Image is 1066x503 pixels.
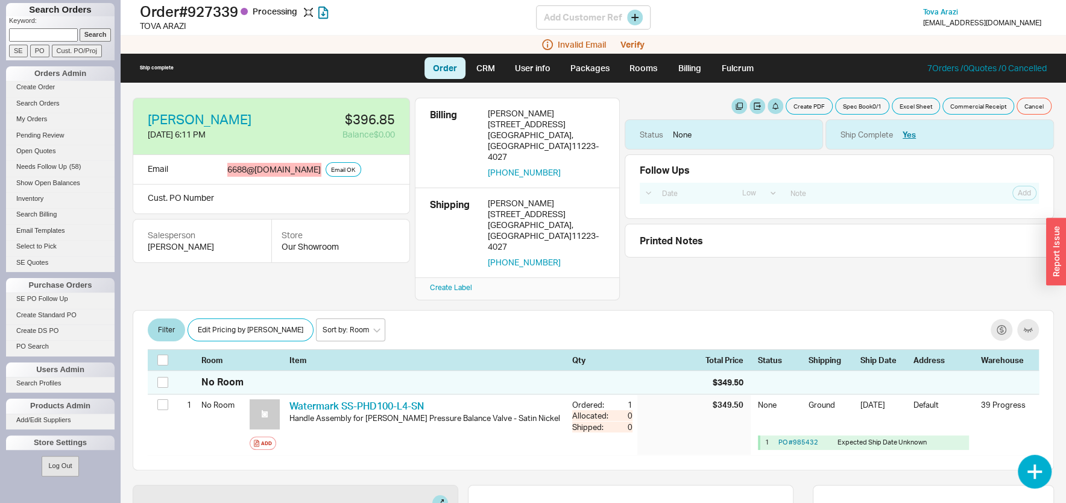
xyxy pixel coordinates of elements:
input: SE [9,45,28,57]
span: Needs Follow Up [16,163,67,170]
div: [PERSON_NAME] [488,108,605,119]
div: Billing [430,108,478,178]
div: Ordered: [572,399,611,410]
div: Printed Notes [640,234,1039,247]
div: 1 [177,394,192,415]
span: Edit Pricing by [PERSON_NAME] [198,323,303,337]
a: CRM [468,57,503,79]
span: Add [1018,188,1031,198]
div: Warehouse [981,355,1029,365]
a: Show Open Balances [6,177,115,189]
div: 6688 @ [DOMAIN_NAME] [227,163,321,176]
div: Handle Assembly for [PERSON_NAME] Pressure Balance Valve - Satin Nickel [289,413,563,423]
div: Ship Date [860,355,906,365]
span: Processing [253,6,299,16]
h1: Search Orders [6,3,115,16]
input: Note [784,185,952,201]
a: Inventory [6,192,115,205]
div: Cust. PO Number [133,185,410,214]
div: Shipping [430,198,478,268]
a: PO #985432 [778,438,818,446]
div: Qty [572,355,632,365]
div: [STREET_ADDRESS] [488,119,605,130]
div: Orders Admin [6,66,115,81]
div: No Room [201,375,244,388]
span: Invalid Email [558,40,606,49]
span: Email OK [331,165,356,174]
div: Ship Complete [840,129,893,140]
div: [DATE] [860,399,906,419]
a: Create DS PO [6,324,115,337]
button: Add [250,437,276,450]
button: Create PDF [786,98,833,115]
span: Tova Arazi [923,7,958,16]
a: Create Standard PO [6,309,115,321]
button: Verify [620,40,645,49]
button: Yes [903,129,916,140]
div: Store [282,229,400,241]
div: Item [289,355,567,365]
button: [PHONE_NUMBER] [488,257,561,268]
a: SE Quotes [6,256,115,269]
div: No Room [201,394,245,415]
div: 0 [611,422,632,432]
a: My Orders [6,113,115,125]
img: no_photo [250,399,280,429]
button: Add [1012,186,1036,200]
button: Email OK [326,162,361,177]
button: Excel Sheet [892,98,940,115]
button: Filter [148,318,185,341]
a: Tova Arazi [923,8,958,16]
div: 1 [765,438,774,447]
a: Add/Edit Suppliers [6,414,115,426]
a: Search Orders [6,97,115,110]
span: Cancel [1024,101,1044,111]
div: $396.85 [279,113,395,126]
div: [GEOGRAPHIC_DATA] , [GEOGRAPHIC_DATA] 11223-4027 [488,130,605,162]
a: PO Search [6,340,115,353]
div: Total Price [705,355,751,365]
p: Keyword: [9,16,115,28]
a: Create Label [430,283,472,292]
button: [PHONE_NUMBER] [488,167,561,178]
div: [EMAIL_ADDRESS][DOMAIN_NAME] [923,19,1041,27]
div: Balance $0.00 [279,128,395,141]
a: Fulcrum [713,57,763,79]
span: Excel Sheet [900,101,932,111]
a: Select to Pick [6,240,115,253]
button: Log Out [42,456,78,476]
span: Create PDF [793,101,825,111]
a: Rooms [621,57,666,79]
h1: Order # 927339 [140,3,536,20]
div: [PERSON_NAME] [488,198,605,209]
div: None [673,129,692,140]
a: Billing [669,57,711,79]
div: Store Settings [6,435,115,450]
div: 0 [611,410,632,421]
input: PO [30,45,49,57]
div: Follow Ups [640,165,690,176]
span: Commercial Receipt [950,101,1006,111]
input: Cust. PO/Proj [52,45,102,57]
div: Products Admin [6,399,115,413]
div: Status [640,129,663,140]
a: [PERSON_NAME] [148,113,251,126]
a: Search Billing [6,208,115,221]
div: Address [913,355,974,365]
div: Purchase Orders [6,278,115,293]
a: Needs Follow Up(58) [6,160,115,173]
button: Cancel [1017,98,1052,115]
input: Search [80,28,112,41]
a: Search Profiles [6,377,115,390]
div: Email [148,162,168,177]
div: 39 Progress [981,399,1029,410]
button: Spec Book0/1 [835,98,889,115]
div: Users Admin [6,362,115,377]
a: Packages [562,57,619,79]
a: SE PO Follow Up [6,293,115,305]
button: Commercial Receipt [942,98,1014,115]
div: Add Customer Ref [536,5,651,30]
div: Our Showroom [282,241,400,253]
a: Email Templates [6,224,115,237]
div: Shipped: [572,422,611,432]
